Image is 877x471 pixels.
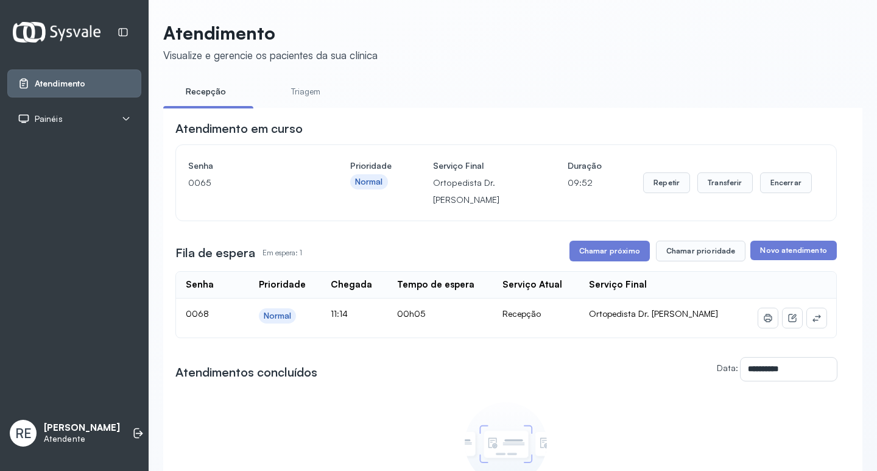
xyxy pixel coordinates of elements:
[175,244,255,261] h3: Fila de espera
[331,279,372,291] div: Chegada
[717,363,738,373] label: Data:
[589,308,718,319] span: Ortopedista Dr. [PERSON_NAME]
[186,279,214,291] div: Senha
[259,279,306,291] div: Prioridade
[656,241,746,261] button: Chamar prioridade
[433,174,526,208] p: Ortopedista Dr. [PERSON_NAME]
[35,79,85,89] span: Atendimento
[188,157,309,174] h4: Senha
[163,49,378,62] div: Visualize e gerencie os pacientes da sua clínica
[186,308,209,319] span: 0068
[264,311,292,321] div: Normal
[18,77,131,90] a: Atendimento
[643,172,690,193] button: Repetir
[568,157,602,174] h4: Duração
[750,241,836,260] button: Novo atendimento
[175,120,303,137] h3: Atendimento em curso
[35,114,63,124] span: Painéis
[760,172,812,193] button: Encerrar
[502,279,562,291] div: Serviço Atual
[13,22,100,42] img: Logotipo do estabelecimento
[44,434,120,444] p: Atendente
[188,174,309,191] p: 0065
[350,157,392,174] h4: Prioridade
[175,364,317,381] h3: Atendimentos concluídos
[355,177,383,187] div: Normal
[569,241,650,261] button: Chamar próximo
[502,308,569,319] div: Recepção
[44,422,120,434] p: [PERSON_NAME]
[589,279,647,291] div: Serviço Final
[263,82,348,102] a: Triagem
[163,82,248,102] a: Recepção
[433,157,526,174] h4: Serviço Final
[262,244,302,261] p: Em espera: 1
[163,22,378,44] p: Atendimento
[397,308,425,319] span: 00h05
[397,279,474,291] div: Tempo de espera
[568,174,602,191] p: 09:52
[331,308,348,319] span: 11:14
[697,172,753,193] button: Transferir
